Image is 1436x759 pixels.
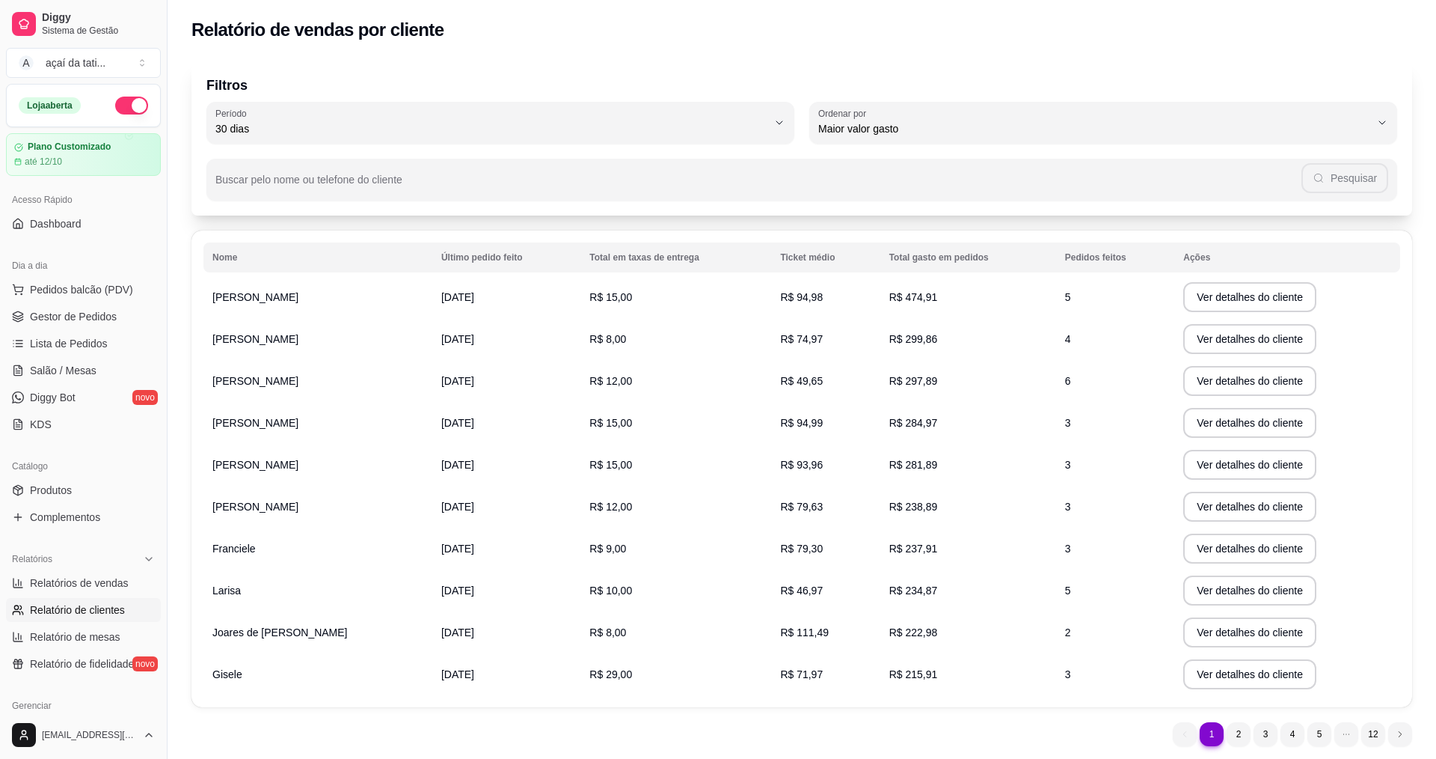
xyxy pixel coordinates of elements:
span: [DATE] [441,668,474,680]
span: Larisa [212,585,241,597]
li: pagination item 1 active [1200,722,1224,746]
span: [DATE] [441,375,474,387]
span: R$ 215,91 [889,668,938,680]
nav: pagination navigation [1165,715,1420,754]
button: Ver detalhes do cliente [1183,408,1316,438]
span: [DATE] [441,501,474,513]
span: R$ 15,00 [589,417,632,429]
button: Ver detalhes do cliente [1183,659,1316,689]
a: Gestor de Pedidos [6,305,161,329]
span: Relatórios [12,553,52,565]
button: Ver detalhes do cliente [1183,576,1316,606]
span: 2 [1065,627,1071,638]
span: R$ 222,98 [889,627,938,638]
span: [DATE] [441,585,474,597]
th: Ações [1174,243,1400,272]
span: 6 [1065,375,1071,387]
span: R$ 111,49 [780,627,829,638]
span: 5 [1065,291,1071,303]
span: [DATE] [441,333,474,345]
span: R$ 29,00 [589,668,632,680]
h2: Relatório de vendas por cliente [191,18,444,42]
span: A [19,55,34,70]
span: R$ 79,30 [780,543,823,555]
span: Lista de Pedidos [30,336,108,351]
th: Total em taxas de entrega [580,243,771,272]
a: Salão / Mesas [6,359,161,382]
button: Ver detalhes do cliente [1183,324,1316,354]
span: Relatórios de vendas [30,576,129,591]
span: [DATE] [441,627,474,638]
span: Gestor de Pedidos [30,309,117,324]
span: Produtos [30,483,72,498]
div: Loja aberta [19,97,81,114]
span: R$ 238,89 [889,501,938,513]
span: R$ 299,86 [889,333,938,345]
span: [PERSON_NAME] [212,375,298,387]
span: 3 [1065,668,1071,680]
span: Franciele [212,543,256,555]
span: R$ 10,00 [589,585,632,597]
article: até 12/10 [25,156,62,168]
span: Maior valor gasto [818,121,1370,136]
span: R$ 94,99 [780,417,823,429]
span: 5 [1065,585,1071,597]
th: Ticket médio [771,243,880,272]
div: Acesso Rápido [6,188,161,212]
li: pagination item 2 [1227,722,1251,746]
th: Último pedido feito [432,243,580,272]
span: Relatório de clientes [30,603,125,618]
span: 4 [1065,333,1071,345]
span: R$ 237,91 [889,543,938,555]
span: R$ 297,89 [889,375,938,387]
span: R$ 93,96 [780,459,823,471]
span: 3 [1065,543,1071,555]
span: [PERSON_NAME] [212,291,298,303]
li: pagination item 12 [1361,722,1385,746]
label: Ordenar por [818,107,871,120]
li: pagination item 5 [1307,722,1331,746]
span: 3 [1065,459,1071,471]
span: R$ 49,65 [780,375,823,387]
span: R$ 12,00 [589,501,632,513]
span: Gisele [212,668,242,680]
li: pagination item 3 [1254,722,1277,746]
span: R$ 74,97 [780,333,823,345]
li: pagination item 4 [1280,722,1304,746]
span: Diggy Bot [30,390,76,405]
span: R$ 46,97 [780,585,823,597]
a: Relatórios de vendas [6,571,161,595]
span: R$ 281,89 [889,459,938,471]
button: Select a team [6,48,161,78]
span: R$ 94,98 [780,291,823,303]
button: Ver detalhes do cliente [1183,282,1316,312]
a: Relatório de fidelidadenovo [6,652,161,676]
span: [PERSON_NAME] [212,501,298,513]
button: Ver detalhes do cliente [1183,366,1316,396]
span: Pedidos balcão (PDV) [30,282,133,297]
span: Salão / Mesas [30,363,96,378]
button: [EMAIL_ADDRESS][DOMAIN_NAME] [6,717,161,753]
a: KDS [6,412,161,436]
th: Nome [203,243,432,272]
button: Alterar Status [115,97,148,115]
span: R$ 474,91 [889,291,938,303]
span: R$ 284,97 [889,417,938,429]
button: Pedidos balcão (PDV) [6,278,161,302]
span: Complementos [30,510,100,525]
button: Período30 dias [206,102,794,144]
button: Ver detalhes do cliente [1183,450,1316,480]
span: R$ 71,97 [780,668,823,680]
button: Ordenar porMaior valor gasto [809,102,1397,144]
span: Joares de [PERSON_NAME] [212,627,348,638]
span: R$ 9,00 [589,543,626,555]
a: Relatório de clientes [6,598,161,622]
span: [PERSON_NAME] [212,459,298,471]
label: Período [215,107,251,120]
span: Relatório de fidelidade [30,656,134,671]
span: R$ 79,63 [780,501,823,513]
span: R$ 15,00 [589,459,632,471]
div: açaí da tati ... [46,55,105,70]
a: DiggySistema de Gestão [6,6,161,42]
span: [PERSON_NAME] [212,333,298,345]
